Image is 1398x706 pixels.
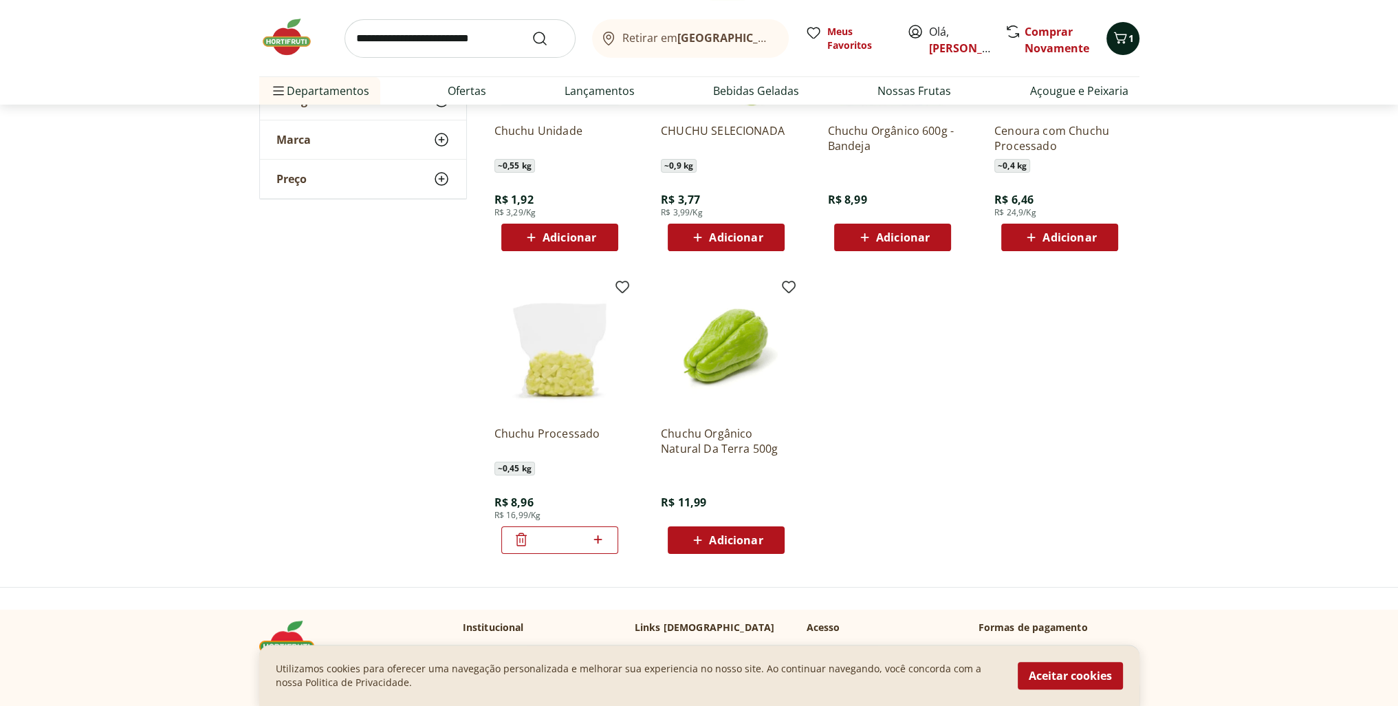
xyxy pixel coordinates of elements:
a: Meus Favoritos [805,25,891,52]
span: Olá, [929,23,990,56]
input: search [345,19,576,58]
span: Adicionar [709,232,763,243]
button: Adicionar [668,526,785,554]
button: Adicionar [501,224,618,251]
span: Adicionar [709,535,763,546]
button: Menu [270,74,287,107]
span: R$ 3,99/Kg [661,207,703,218]
a: Bebidas Geladas [713,83,799,99]
span: Adicionar [543,232,596,243]
span: ~ 0,9 kg [661,159,697,173]
a: Chuchu Orgânico Natural Da Terra 500g [661,426,791,456]
img: Chuchu Processado [494,284,625,415]
span: Adicionar [876,232,930,243]
p: Utilizamos cookies para oferecer uma navegação personalizada e melhorar sua experiencia no nosso ... [276,662,1001,689]
button: Preço [260,160,466,198]
button: Retirar em[GEOGRAPHIC_DATA]/[GEOGRAPHIC_DATA] [592,19,789,58]
img: Chuchu Orgânico Natural Da Terra 500g [661,284,791,415]
button: Carrinho [1106,22,1139,55]
span: R$ 8,99 [827,192,866,207]
a: CHUCHU SELECIONADA [661,123,791,153]
span: R$ 3,77 [661,192,700,207]
button: Adicionar [668,224,785,251]
a: Nossas Frutas [877,83,951,99]
a: Chuchu Orgânico 600g - Bandeja [827,123,958,153]
a: Lançamentos [565,83,635,99]
button: Marca [260,120,466,159]
img: Hortifruti [259,621,328,662]
button: Submit Search [532,30,565,47]
span: R$ 11,99 [661,495,706,510]
span: 1 [1128,32,1134,45]
a: Ofertas [448,83,486,99]
b: [GEOGRAPHIC_DATA]/[GEOGRAPHIC_DATA] [677,30,909,45]
span: Preço [276,172,307,186]
img: Hortifruti [259,17,328,58]
a: Comprar Novamente [1025,24,1089,56]
a: Cenoura com Chuchu Processado [994,123,1125,153]
button: Adicionar [834,224,951,251]
a: Açougue e Peixaria [1029,83,1128,99]
span: R$ 3,29/Kg [494,207,536,218]
span: Meus Favoritos [827,25,891,52]
p: Links [DEMOGRAPHIC_DATA] [635,621,775,634]
button: Aceitar cookies [1018,662,1123,689]
button: Adicionar [1001,224,1118,251]
span: R$ 24,9/Kg [994,207,1036,218]
span: ~ 0,4 kg [994,159,1030,173]
span: Adicionar [1042,232,1096,243]
span: R$ 6,46 [994,192,1034,207]
p: Acesso [807,621,840,634]
span: Retirar em [622,32,774,44]
span: Departamentos [270,74,369,107]
span: Marca [276,133,311,147]
span: R$ 1,92 [494,192,534,207]
p: Institucional [463,621,524,634]
span: ~ 0,55 kg [494,159,535,173]
span: ~ 0,45 kg [494,462,535,475]
span: R$ 16,99/Kg [494,510,541,521]
a: [PERSON_NAME] [929,41,1018,56]
a: Chuchu Unidade [494,123,625,153]
p: Formas de pagamento [979,621,1139,634]
span: R$ 8,96 [494,495,534,510]
a: Chuchu Processado [494,426,625,456]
